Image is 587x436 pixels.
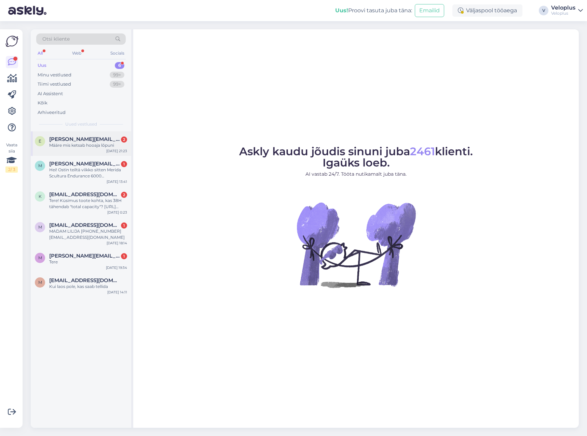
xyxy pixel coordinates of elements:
[38,100,47,106] div: Kõik
[49,222,120,228] span: madam.lilija@gmail.com
[39,194,42,199] span: k
[107,290,127,295] div: [DATE] 14:11
[49,142,127,148] div: Määre mis ketsab hooaja lõpuni
[38,81,71,88] div: Tiimi vestlused
[295,183,418,306] img: No Chat active
[452,4,522,17] div: Väljaspool tööaega
[39,139,41,144] span: e
[551,5,575,11] div: Veloplus
[106,148,127,154] div: [DATE] 21:23
[239,171,473,178] p: AI vastab 24/7. Tööta nutikamalt juba täna.
[49,259,127,265] div: Tere
[49,277,120,284] span: mataunaraivo@hot.ee
[110,72,124,78] div: 99+
[38,280,42,285] span: m
[121,253,127,259] div: 1
[36,49,44,58] div: All
[38,109,66,116] div: Arhiveeritud
[106,265,127,270] div: [DATE] 19:34
[107,179,127,184] div: [DATE] 13:41
[110,81,124,88] div: 99+
[551,11,575,16] div: Veloplus
[38,224,42,230] span: m
[121,136,127,143] div: 2
[539,6,548,15] div: V
[121,192,127,198] div: 2
[121,222,127,229] div: 1
[49,253,120,259] span: marie.saarkoppel@gmail.com
[38,72,71,78] div: Minu vestlused
[49,198,127,210] div: Tere! Küsimus toote kohta, kas 38H tähendab "total capacity"? [URL][DOMAIN_NAME]
[42,35,70,43] span: Otsi kliente
[49,167,127,179] div: Hei! Ostin teiltä viikko sitten Merida Scultura Endurance 6000 maantiepyörän. Lupasitte tilata si...
[5,142,18,173] div: Vaata siia
[551,5,583,16] a: VeloplusVeloplus
[107,241,127,246] div: [DATE] 18:14
[335,7,348,14] b: Uus!
[5,166,18,173] div: 2 / 3
[109,49,126,58] div: Socials
[239,145,473,169] span: Askly kaudu jõudis sinuni juba klienti. Igaüks loeb.
[107,210,127,215] div: [DATE] 0:23
[38,255,42,260] span: m
[115,62,124,69] div: 6
[65,121,97,127] span: Uued vestlused
[415,4,444,17] button: Emailid
[5,35,18,48] img: Askly Logo
[49,136,120,142] span: egert.vasur@mail.ee
[49,284,127,290] div: Kui laos pole, kas saab tellida
[38,62,46,69] div: Uus
[38,90,63,97] div: AI Assistent
[38,163,42,168] span: m
[49,191,120,198] span: kadrigro@gmail.com
[335,6,412,15] div: Proovi tasuta juba täna:
[71,49,83,58] div: Web
[49,161,120,167] span: marko.kannonmaa@pp.inet.fi
[121,161,127,167] div: 1
[410,145,435,158] span: 2461
[49,228,127,241] div: MADAM LILIJA [PHONE_NUMBER] [EMAIL_ADDRESS][DOMAIN_NAME]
